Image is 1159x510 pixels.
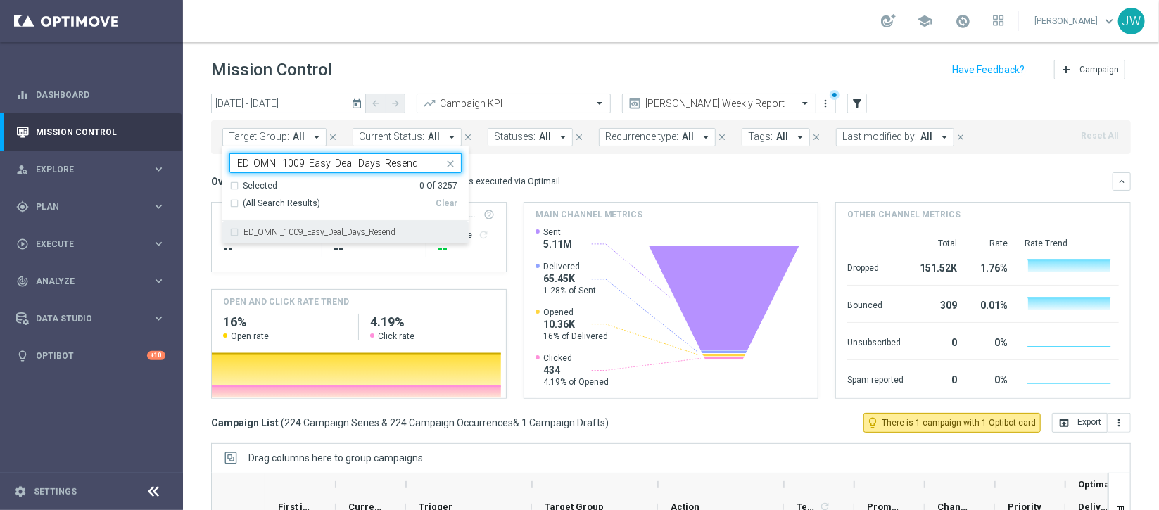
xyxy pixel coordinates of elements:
[14,485,27,498] i: settings
[1113,172,1131,191] button: keyboard_arrow_down
[15,313,166,324] div: Data Studio keyboard_arrow_right
[1060,64,1072,75] i: add
[15,89,166,101] div: equalizer Dashboard
[882,416,1036,429] span: There is 1 campaign with 1 Optibot card
[16,200,152,213] div: Plan
[211,416,609,429] h3: Campaign List
[15,276,166,287] button: track_changes Analyze keyboard_arrow_right
[863,413,1041,433] button: lightbulb_outline There is 1 campaign with 1 Optibot card
[15,164,166,175] button: person_search Explore keyboard_arrow_right
[1054,60,1125,79] button: add Campaign
[36,314,152,323] span: Data Studio
[16,163,152,176] div: Explore
[1058,417,1070,428] i: open_in_browser
[543,331,608,342] span: 16% of Delivered
[443,155,455,167] button: close
[952,65,1025,75] input: Have Feedback?
[954,129,967,145] button: close
[243,228,395,236] label: ED_OMNI_1009_Easy_Deal_Days_Resend
[539,131,551,143] span: All
[742,128,810,146] button: Tags: All arrow_drop_down
[16,238,152,250] div: Execute
[1052,413,1108,433] button: open_in_browser Export
[847,293,904,315] div: Bounced
[974,293,1008,315] div: 0.01%
[284,416,513,429] span: 224 Campaign Series & 224 Campaign Occurrences
[847,367,904,390] div: Spam reported
[334,241,414,257] div: --
[16,312,152,325] div: Data Studio
[810,129,823,145] button: close
[211,60,332,80] h1: Mission Control
[748,131,773,143] span: Tags:
[211,94,366,113] input: Select date range
[682,131,694,143] span: All
[938,131,951,144] i: arrow_drop_down
[34,487,77,496] a: Settings
[599,128,716,146] button: Recurrence type: All arrow_drop_down
[36,113,165,151] a: Mission Control
[974,255,1008,278] div: 1.76%
[836,128,954,146] button: Last modified by: All arrow_drop_down
[231,331,269,342] span: Open rate
[821,98,832,109] i: more_vert
[1108,413,1131,433] button: more_vert
[211,175,256,188] h3: Overview:
[573,129,585,145] button: close
[1052,416,1131,428] multiple-options-button: Export to CSV
[243,180,277,192] div: Selected
[222,180,469,244] ng-dropdown-panel: Options list
[1025,238,1119,249] div: Rate Trend
[716,129,728,145] button: close
[359,131,424,143] span: Current Status:
[557,131,569,144] i: arrow_drop_down
[851,97,863,110] i: filter_alt
[628,96,642,110] i: preview
[478,229,489,241] button: refresh
[956,132,965,142] i: close
[229,221,462,243] div: ED_OMNI_1009_Easy_Deal_Days_Resend
[699,131,712,144] i: arrow_drop_down
[15,238,166,250] button: play_circle_outline Execute keyboard_arrow_right
[36,337,147,374] a: Optibot
[386,94,405,113] button: arrow_forward
[16,275,152,288] div: Analyze
[349,94,366,115] button: today
[248,452,423,464] div: Row Groups
[152,200,165,213] i: keyboard_arrow_right
[574,132,584,142] i: close
[147,351,165,360] div: +10
[847,208,961,221] h4: Other channel metrics
[513,417,519,428] span: &
[917,13,932,29] span: school
[310,131,323,144] i: arrow_drop_down
[543,364,609,376] span: 434
[543,376,609,388] span: 4.19% of Opened
[229,131,289,143] span: Target Group:
[819,95,833,112] button: more_vert
[422,96,436,110] i: trending_up
[543,238,572,250] span: 5.11M
[543,261,596,272] span: Delivered
[391,98,400,108] i: arrow_forward
[1117,177,1127,186] i: keyboard_arrow_down
[543,352,609,364] span: Clicked
[15,127,166,138] div: Mission Control
[920,255,957,278] div: 151.52K
[223,314,347,331] h2: 16%
[419,180,457,192] div: 0 Of 3257
[543,318,608,331] span: 10.36K
[974,238,1008,249] div: Rate
[920,131,932,143] span: All
[15,350,166,362] button: lightbulb Optibot +10
[717,132,727,142] i: close
[16,113,165,151] div: Mission Control
[281,416,284,429] span: (
[543,272,596,285] span: 65.45K
[494,131,536,143] span: Statuses:
[328,132,338,142] i: close
[366,94,386,113] button: arrow_back
[847,94,867,113] button: filter_alt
